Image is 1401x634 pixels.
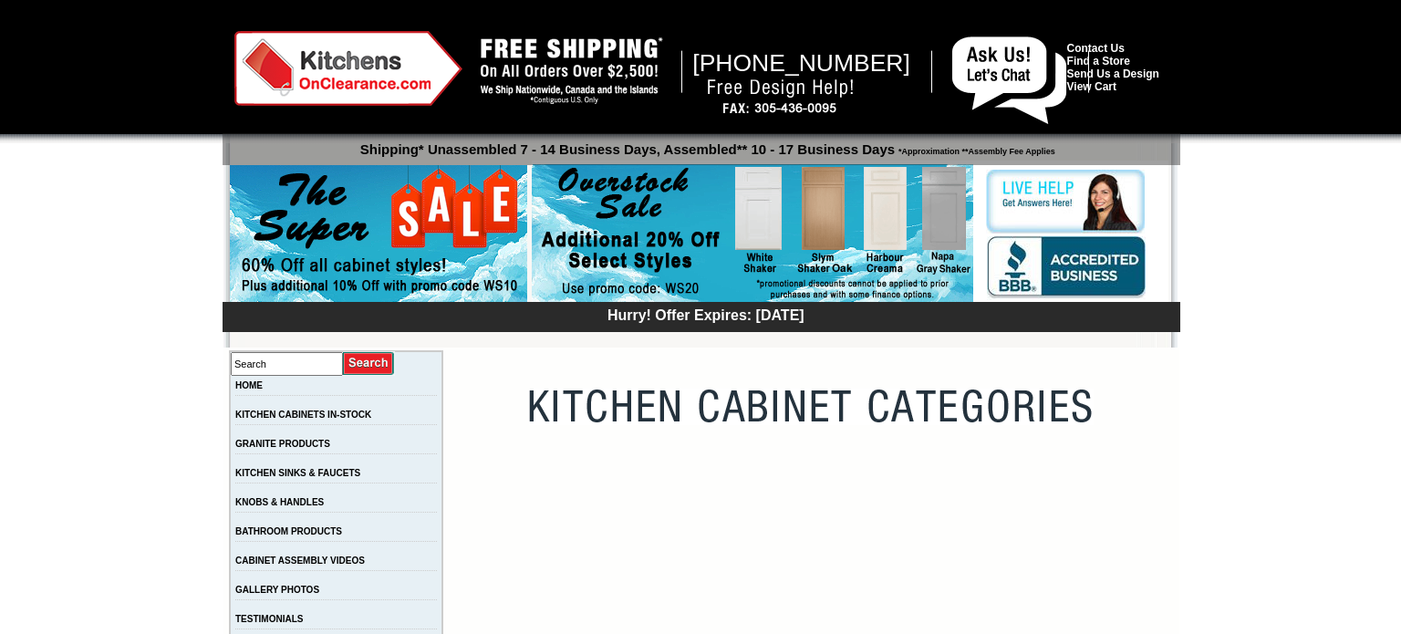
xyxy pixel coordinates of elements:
[235,497,324,507] a: KNOBS & HANDLES
[235,380,263,390] a: HOME
[1067,80,1116,93] a: View Cart
[235,614,303,624] a: TESTIMONIALS
[1067,42,1125,55] a: Contact Us
[235,526,342,536] a: BATHROOM PRODUCTS
[343,351,395,376] input: Submit
[235,556,365,566] a: CABINET ASSEMBLY VIDEOS
[235,439,330,449] a: GRANITE PRODUCTS
[235,410,371,420] a: KITCHEN CABINETS IN-STOCK
[235,468,360,478] a: KITCHEN SINKS & FAUCETS
[1067,68,1159,80] a: Send Us a Design
[1067,55,1130,68] a: Find a Store
[235,585,319,595] a: GALLERY PHOTOS
[232,133,1180,157] p: Shipping* Unassembled 7 - 14 Business Days, Assembled** 10 - 17 Business Days
[692,49,910,77] span: [PHONE_NUMBER]
[895,142,1055,156] span: *Approximation **Assembly Fee Applies
[234,31,462,106] img: Kitchens on Clearance Logo
[232,305,1180,324] div: Hurry! Offer Expires: [DATE]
